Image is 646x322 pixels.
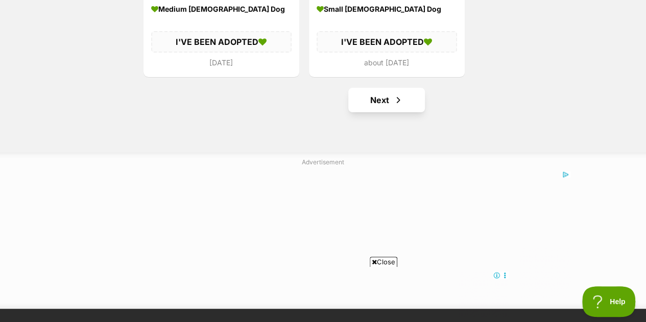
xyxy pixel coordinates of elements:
div: about [DATE] [317,56,457,70]
div: I'VE BEEN ADOPTED [151,31,292,53]
a: Next page [348,88,425,112]
iframe: Advertisement [137,271,509,317]
div: medium [DEMOGRAPHIC_DATA] Dog [151,2,292,16]
iframe: Help Scout Beacon - Open [582,286,636,317]
iframe: Advertisement [76,171,571,299]
div: small [DEMOGRAPHIC_DATA] Dog [317,2,457,16]
nav: Pagination [142,88,631,112]
span: Close [370,257,397,267]
div: [DATE] [151,56,292,70]
div: I'VE BEEN ADOPTED [317,31,457,53]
